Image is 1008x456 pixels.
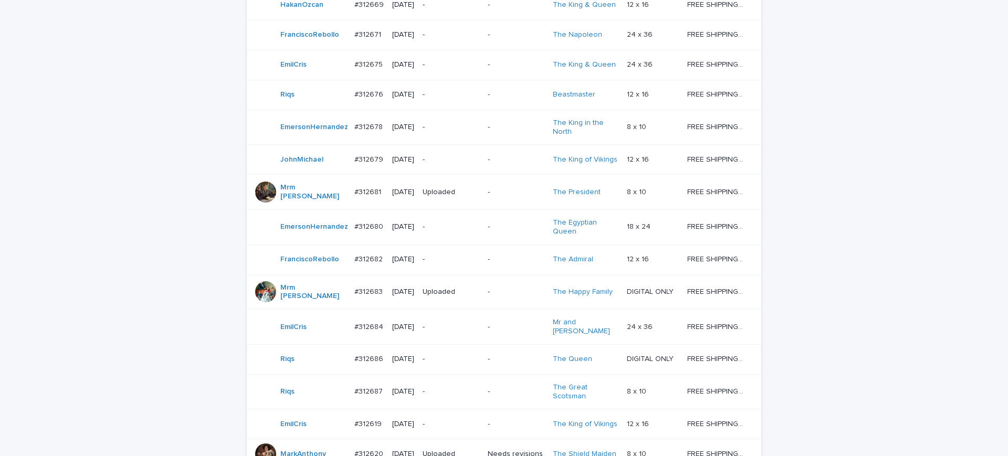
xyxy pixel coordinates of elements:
[553,288,613,296] a: The Happy Family
[280,30,339,39] a: FranciscoRebollo
[488,30,544,39] p: -
[280,183,346,201] a: Mrm [PERSON_NAME]
[488,155,544,164] p: -
[627,385,648,396] p: 8 x 10
[553,218,618,236] a: The Egyptian Queen
[354,220,385,231] p: #312680
[392,420,414,429] p: [DATE]
[627,121,648,132] p: 8 x 10
[488,222,544,231] p: -
[280,387,295,396] a: Riqs
[423,288,479,296] p: Uploaded
[553,30,602,39] a: The Napoleon
[627,186,648,197] p: 8 x 10
[354,353,385,364] p: #312686
[392,288,414,296] p: [DATE]
[553,119,618,136] a: The King in the North
[392,188,414,197] p: [DATE]
[354,418,384,429] p: #312619
[280,1,323,9] a: HakanOzcan
[247,374,761,409] tr: Riqs #312687#312687 [DATE]--The Great Scotsman 8 x 108 x 10 FREE SHIPPING - preview in 1-2 busine...
[687,58,747,69] p: FREE SHIPPING - preview in 1-2 business days, after your approval delivery will take 5-10 b.d.
[280,155,323,164] a: JohnMichael
[553,155,617,164] a: The King of Vikings
[354,88,385,99] p: #312676
[687,321,747,332] p: FREE SHIPPING - preview in 1-2 business days, after your approval delivery will take 5-10 b.d.
[354,121,385,132] p: #312678
[488,387,544,396] p: -
[354,385,385,396] p: #312687
[553,318,618,336] a: Mr and [PERSON_NAME]
[392,1,414,9] p: [DATE]
[553,90,595,99] a: Beastmaster
[627,88,651,99] p: 12 x 16
[423,155,479,164] p: -
[247,110,761,145] tr: EmersonHernandez #312678#312678 [DATE]--The King in the North 8 x 108 x 10 FREE SHIPPING - previe...
[627,418,651,429] p: 12 x 16
[247,310,761,345] tr: EmilCris #312684#312684 [DATE]--Mr and [PERSON_NAME] 24 x 3624 x 36 FREE SHIPPING - preview in 1-...
[423,123,479,132] p: -
[488,323,544,332] p: -
[553,60,616,69] a: The King & Queen
[247,145,761,175] tr: JohnMichael #312679#312679 [DATE]--The King of Vikings 12 x 1612 x 16 FREE SHIPPING - preview in ...
[280,323,307,332] a: EmilCris
[423,355,479,364] p: -
[354,321,385,332] p: #312684
[488,420,544,429] p: -
[354,28,383,39] p: #312671
[488,1,544,9] p: -
[354,153,385,164] p: #312679
[247,245,761,274] tr: FranciscoRebollo #312682#312682 [DATE]--The Admiral 12 x 1612 x 16 FREE SHIPPING - preview in 1-2...
[280,222,348,231] a: EmersonHernandez
[488,123,544,132] p: -
[247,20,761,50] tr: FranciscoRebollo #312671#312671 [DATE]--The Napoleon 24 x 3624 x 36 FREE SHIPPING - preview in 1-...
[687,88,747,99] p: FREE SHIPPING - preview in 1-2 business days, after your approval delivery will take 5-10 b.d.
[423,188,479,197] p: Uploaded
[687,418,747,429] p: FREE SHIPPING - preview in 1-2 business days, after your approval delivery will take 5-10 b.d.
[687,353,747,364] p: FREE SHIPPING - preview in 1-2 business days, after your approval delivery will take 5-10 b.d.
[423,90,479,99] p: -
[553,420,617,429] a: The King of Vikings
[627,285,676,296] p: DIGITAL ONLY
[247,175,761,210] tr: Mrm [PERSON_NAME] #312681#312681 [DATE]Uploaded-The President 8 x 108 x 10 FREE SHIPPING - previe...
[423,255,479,264] p: -
[354,186,383,197] p: #312681
[392,255,414,264] p: [DATE]
[488,90,544,99] p: -
[392,323,414,332] p: [DATE]
[280,420,307,429] a: EmilCris
[687,153,747,164] p: FREE SHIPPING - preview in 1-2 business days, after your approval delivery will take 5-10 b.d.
[392,60,414,69] p: [DATE]
[280,90,295,99] a: Riqs
[280,283,346,301] a: Mrm [PERSON_NAME]
[423,1,479,9] p: -
[488,288,544,296] p: -
[687,220,747,231] p: FREE SHIPPING - preview in 1-2 business days, after your approval delivery will take 5-10 b.d.
[247,80,761,110] tr: Riqs #312676#312676 [DATE]--Beastmaster 12 x 1612 x 16 FREE SHIPPING - preview in 1-2 business da...
[627,58,655,69] p: 24 x 36
[423,60,479,69] p: -
[687,121,747,132] p: FREE SHIPPING - preview in 1-2 business days, after your approval delivery will take 5-10 b.d.
[627,353,676,364] p: DIGITAL ONLY
[687,285,747,296] p: FREE SHIPPING - preview in 1-2 business days, after your approval delivery will take 5-10 b.d.
[392,387,414,396] p: [DATE]
[392,123,414,132] p: [DATE]
[280,355,295,364] a: Riqs
[553,355,592,364] a: The Queen
[354,285,385,296] p: #312683
[247,274,761,310] tr: Mrm [PERSON_NAME] #312683#312683 [DATE]Uploaded-The Happy Family DIGITAL ONLYDIGITAL ONLY FREE SH...
[488,255,544,264] p: -
[392,30,414,39] p: [DATE]
[280,255,339,264] a: FranciscoRebollo
[392,355,414,364] p: [DATE]
[247,50,761,80] tr: EmilCris #312675#312675 [DATE]--The King & Queen 24 x 3624 x 36 FREE SHIPPING - preview in 1-2 bu...
[553,255,593,264] a: The Admiral
[488,355,544,364] p: -
[423,30,479,39] p: -
[423,387,479,396] p: -
[553,1,616,9] a: The King & Queen
[488,188,544,197] p: -
[553,188,601,197] a: The President
[553,383,618,401] a: The Great Scotsman
[392,155,414,164] p: [DATE]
